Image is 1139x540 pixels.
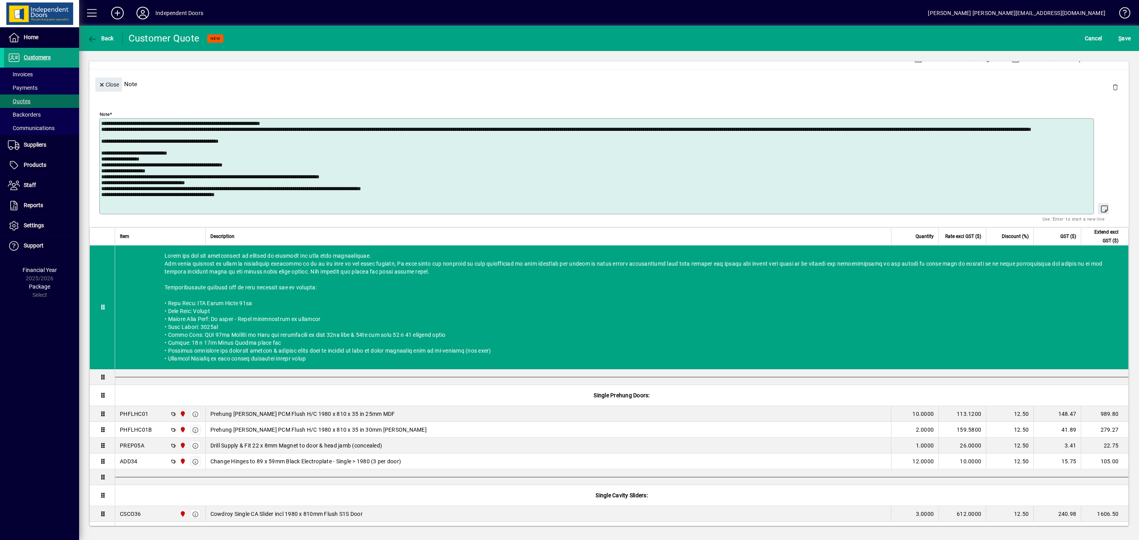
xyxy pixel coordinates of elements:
[210,457,401,465] span: Change Hinges to 89 x 59mm Black Electroplate - Single > 1980 (3 per door)
[210,442,382,449] span: Drill Supply & Fit 22 x 8mm Magnet to door & head jamb (concealed)
[178,425,187,434] span: Christchurch
[105,6,130,20] button: Add
[986,422,1033,438] td: 12.50
[210,410,395,418] span: Prehung [PERSON_NAME] PCM Flush H/C 1980 x 810 x 35 in 25mm MDF
[1060,232,1076,241] span: GST ($)
[1081,422,1128,438] td: 279.27
[4,236,79,256] a: Support
[24,142,46,148] span: Suppliers
[1043,214,1105,223] mat-hint: Use 'Enter' to start a new line
[4,108,79,121] a: Backorders
[4,94,79,108] a: Quotes
[85,31,116,45] button: Back
[120,442,144,449] div: PREP05A
[178,441,187,450] span: Christchurch
[24,222,44,228] span: Settings
[944,442,981,449] div: 26.0000
[1083,31,1104,45] button: Cancel
[912,457,934,465] span: 12.0000
[1113,2,1129,27] a: Knowledge Base
[986,438,1033,453] td: 12.50
[87,35,114,42] span: Back
[944,510,981,518] div: 612.0000
[1033,422,1081,438] td: 41.89
[916,510,934,518] span: 3.0000
[1002,232,1029,241] span: Discount (%)
[8,85,38,91] span: Payments
[93,81,124,88] app-page-header-button: Close
[1033,438,1081,453] td: 3.41
[210,510,363,518] span: Cowdroy Single CA Slider incl 1980 x 810mm Flush S1S Door
[916,426,934,434] span: 2.0000
[4,155,79,175] a: Products
[210,36,220,41] span: NEW
[79,31,123,45] app-page-header-button: Back
[210,232,235,241] span: Description
[115,485,1128,506] div: Single Cavity Sliders:
[24,34,38,40] span: Home
[24,242,44,249] span: Support
[1085,32,1102,45] span: Cancel
[4,121,79,135] a: Communications
[1116,31,1133,45] button: Save
[8,125,55,131] span: Communications
[944,426,981,434] div: 159.5800
[8,98,30,104] span: Quotes
[1071,52,1111,66] button: Product
[928,7,1105,19] div: [PERSON_NAME] [PERSON_NAME][EMAIL_ADDRESS][DOMAIN_NAME]
[178,410,187,418] span: Christchurch
[4,196,79,215] a: Reports
[986,406,1033,422] td: 12.50
[986,453,1033,469] td: 12.50
[98,78,119,91] span: Close
[8,111,41,118] span: Backorders
[916,232,934,241] span: Quantity
[4,81,79,94] a: Payments
[1081,453,1128,469] td: 105.00
[1081,406,1128,422] td: 989.80
[944,410,981,418] div: 113.1200
[95,77,122,92] button: Close
[115,245,1128,369] div: Lorem ips dol sit ametconsect ad elitsed do eiusmodt inc utla etdo magnaaliquae. Adm venia quisno...
[912,410,934,418] span: 10.0000
[1118,35,1122,42] span: S
[115,385,1128,406] div: Single Prehung Doors:
[210,426,427,434] span: Prehung [PERSON_NAME] PCM Flush H/C 1980 x 810 x 35 in 30mm [PERSON_NAME]
[24,54,51,60] span: Customers
[178,457,187,466] span: Christchurch
[89,70,1129,98] div: Note
[155,7,203,19] div: Independent Doors
[1106,83,1125,91] app-page-header-button: Delete
[916,442,934,449] span: 1.0000
[178,510,187,518] span: Christchurch
[24,182,36,188] span: Staff
[120,457,137,465] div: ADD34
[24,202,43,208] span: Reports
[1033,406,1081,422] td: 148.47
[120,232,129,241] span: Item
[130,6,155,20] button: Profile
[8,71,33,77] span: Invoices
[1081,506,1128,522] td: 1606.50
[4,216,79,236] a: Settings
[945,232,981,241] span: Rate excl GST ($)
[120,410,148,418] div: PHFLHC01
[1118,32,1131,45] span: ave
[4,135,79,155] a: Suppliers
[4,28,79,47] a: Home
[100,111,110,117] mat-label: Note
[1033,453,1081,469] td: 15.75
[4,176,79,195] a: Staff
[23,267,57,273] span: Financial Year
[24,162,46,168] span: Products
[1033,506,1081,522] td: 240.98
[4,68,79,81] a: Invoices
[1086,228,1118,245] span: Extend excl GST ($)
[120,426,152,434] div: PHFLHC01B
[120,510,141,518] div: CSCO36
[1081,438,1128,453] td: 22.75
[1106,77,1125,96] button: Delete
[29,283,50,290] span: Package
[944,457,981,465] div: 10.0000
[986,506,1033,522] td: 12.50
